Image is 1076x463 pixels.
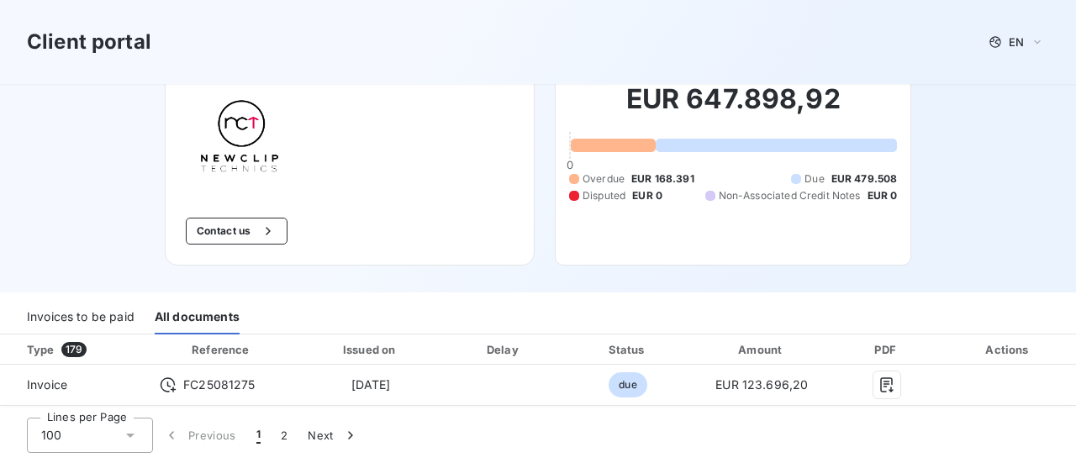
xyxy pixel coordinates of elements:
[13,376,133,393] span: Invoice
[186,218,287,245] button: Contact us
[246,418,271,453] button: 1
[192,343,249,356] div: Reference
[302,341,440,358] div: Issued on
[715,377,808,392] span: EUR 123.696,20
[868,188,898,203] span: EUR 0
[256,427,261,444] span: 1
[583,188,625,203] span: Disputed
[153,418,246,453] button: Previous
[155,299,240,334] div: All documents
[27,27,151,57] h3: Client portal
[298,418,368,453] button: Next
[583,171,625,187] span: Overdue
[186,88,293,191] img: Company logo
[631,171,694,187] span: EUR 168.391
[568,341,688,358] div: Status
[351,377,391,392] span: [DATE]
[567,158,573,171] span: 0
[271,418,298,453] button: 2
[831,171,898,187] span: EUR 479.508
[447,341,562,358] div: Delay
[1009,35,1024,49] span: EN
[609,372,646,397] span: due
[836,341,938,358] div: PDF
[804,171,824,187] span: Due
[719,188,861,203] span: Non-Associated Credit Notes
[17,341,143,358] div: Type
[61,342,87,357] span: 179
[569,82,897,133] h2: EUR 647.898,92
[41,427,61,444] span: 100
[632,188,662,203] span: EUR 0
[694,341,829,358] div: Amount
[945,341,1073,358] div: Actions
[27,299,134,334] div: Invoices to be paid
[183,376,256,393] span: FC25081275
